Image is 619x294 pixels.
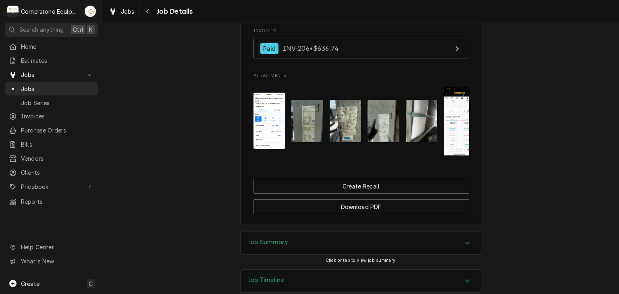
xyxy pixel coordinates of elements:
span: Attachments [253,72,469,79]
span: Create [21,280,39,287]
div: Button Group Row [253,194,469,214]
a: Reports [5,195,98,208]
span: Invoices [253,28,469,34]
span: Help Center [21,243,93,251]
div: Job Timeline [240,269,482,293]
button: Search anythingCtrlK [5,23,98,37]
a: Estimates [5,54,98,67]
span: Jobs [121,7,135,16]
button: Download PDF [253,199,469,214]
span: Vendors [21,154,94,163]
span: Bills [21,140,94,149]
img: 5RTbpWwJRg6OH4dTeWj3 [368,100,399,142]
a: Bills [5,138,98,151]
div: Invoices [253,28,469,62]
span: Clients [21,168,94,177]
a: Go to Help Center [5,240,98,254]
button: Navigate back [141,5,154,18]
span: Search anything [19,25,64,34]
h3: Job Summary [249,238,288,246]
a: View Invoice [253,39,469,58]
a: Jobs [5,82,98,95]
h3: Job Timeline [249,276,284,284]
a: Clients [5,166,98,179]
span: INV-206 • $636.74 [283,44,339,52]
span: K [89,25,93,34]
a: Job Series [5,96,98,110]
a: Home [5,40,98,53]
div: Andrew Buigues's Avatar [85,6,96,17]
span: Home [21,42,94,51]
a: Jobs [106,5,138,18]
div: Accordion Header [241,232,482,255]
div: Attachments [253,72,469,162]
a: Go to Pricebook [5,180,98,193]
span: Click or tap to view job summary. [326,258,397,263]
span: Jobs [21,70,82,79]
span: Purchase Orders [21,126,94,135]
a: Go to What's New [5,255,98,268]
img: ustrydcZSlm0Jgzx5dxT [330,100,361,142]
span: C [89,280,93,288]
span: Job Details [154,6,193,17]
a: Purchase Orders [5,124,98,137]
button: Accordion Details Expand Trigger [241,270,482,292]
button: Accordion Details Expand Trigger [241,232,482,255]
a: Invoices [5,110,98,123]
img: 4DicevgSEmNEiXSvpZFQ [291,100,323,142]
span: Jobs [21,85,94,93]
div: AB [85,6,96,17]
div: Cornerstone Equipment Repair, LLC [21,7,80,16]
a: Go to Jobs [5,68,98,81]
div: Cornerstone Equipment Repair, LLC's Avatar [7,6,19,17]
a: Vendors [5,152,98,165]
div: C [7,6,19,17]
span: Pricebook [21,182,82,191]
img: GNxGa2i0T72FTpoQUw9h [253,93,285,149]
div: Accordion Header [241,270,482,292]
div: Job Summary [240,232,482,255]
span: Ctrl [73,25,83,34]
img: XdFBrvjTkuEwH1T75fxI [406,100,438,142]
span: Invoices [21,112,94,120]
div: Button Group [253,179,469,214]
span: What's New [21,257,93,265]
span: Attachments [253,80,469,162]
button: Create Recall [253,179,469,194]
div: Paid [260,43,279,54]
span: Reports [21,197,94,206]
div: Button Group Row [253,179,469,194]
img: FN9b4RA1SyKTPCuqXcbU [444,87,476,155]
span: Estimates [21,56,94,65]
span: Job Series [21,99,94,107]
